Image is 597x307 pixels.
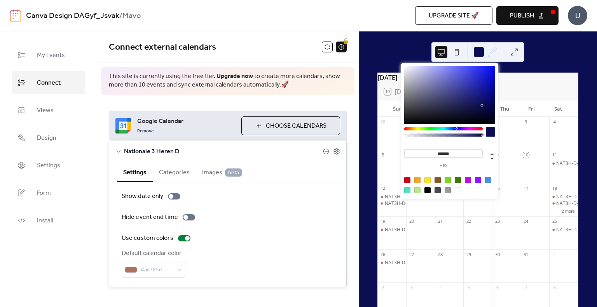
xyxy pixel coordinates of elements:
div: NAT3H-D-0020: Herstal VBC A - Waremme Volley C [385,194,496,200]
div: 28 [437,251,443,257]
span: beta [225,168,242,177]
img: google [115,118,131,134]
b: / [119,9,122,23]
div: 30 [494,251,500,257]
div: 12 [380,185,386,191]
div: NAT3H-D-0027: Mavo Dilsen-Stokkem A - Reno Energy VB Esneux B [549,194,578,200]
div: NAT3H-D-0084: Lizards Lubbeek-Leuven A - Volley Bouillon A [549,227,578,233]
div: Use custom colors [122,234,173,243]
div: #50E3C2 [404,187,410,193]
span: #ac725e [140,265,173,275]
div: 25 [552,219,557,224]
div: #8B572A [435,177,441,183]
span: Form [37,187,51,199]
span: Publish [510,11,534,21]
div: NAT3H-D-0031: Reno Energy VB Esneux B - Volley Bouillon A [385,260,515,266]
div: 18 [552,185,557,191]
div: 26 [380,251,386,257]
div: 19 [380,219,386,224]
button: Upgrade site 🚀 [415,6,492,25]
div: U [568,6,587,25]
span: Choose Calendars [266,121,326,131]
div: NAT3H-D-0029: Waremme Volley C - KVC Lensonline Genk B [378,227,407,233]
span: Connect external calendars [109,39,216,56]
span: Connect [37,77,61,89]
div: 27 [408,251,414,257]
div: #7ED321 [445,177,451,183]
label: hex [404,164,483,168]
span: Remove [137,128,154,134]
div: Hide event end time [122,213,178,222]
div: 2 [380,284,386,290]
span: Images [202,168,242,177]
div: #417505 [455,177,461,183]
span: This site is currently using the free tier. to create more calendars, show more than 10 events an... [109,72,347,90]
span: Install [37,215,53,227]
div: 31 [523,251,529,257]
div: 29 [466,251,471,257]
span: My Events [37,49,65,61]
div: 6 [494,284,500,290]
div: #000000 [424,187,431,193]
div: #F5A623 [414,177,421,183]
div: Default calendar color [122,249,184,258]
div: 17 [523,185,529,191]
a: Connect [12,71,85,94]
div: 22 [466,219,471,224]
div: #9013FE [475,177,481,183]
a: Install [12,208,85,232]
div: 28 [380,119,386,125]
div: NAT3H-D-0025: Sporta Eupen Kettenis A - St-Jo Welkenraedt A [549,200,578,207]
div: 5 [466,284,471,290]
button: Settings [117,162,153,182]
div: NAT3H-D-0023: St-[PERSON_NAME] A - Volley Bouillon A [385,200,506,207]
div: NAT3H-D-0020: Herstal VBC A - Waremme Volley C [378,194,407,200]
div: 8 [552,284,557,290]
button: Publish [496,6,559,25]
a: Canva Design DAGyf_Jsvak [26,9,119,23]
div: 10 [523,152,529,158]
div: NAT3H-D-0031: Reno Energy VB Esneux B - Volley Bouillon A [378,260,407,266]
span: Nationale 3 Heren D [124,147,323,156]
button: Categories [153,162,196,181]
div: #B8E986 [414,187,421,193]
div: #9B9B9B [445,187,451,193]
span: Google Calendar [137,117,235,126]
span: Design [37,132,56,144]
div: #D0021B [404,177,410,183]
div: 24 [523,219,529,224]
a: Design [12,126,85,149]
div: Show date only [122,192,163,201]
a: Settings [12,153,85,177]
div: Sat [545,101,572,117]
b: Mavo [122,9,141,23]
div: 23 [494,219,500,224]
div: NAT3H-D-0029: Waremme Volley C - KVC Lensonline Genk B [385,227,515,233]
div: Thu [491,101,518,117]
div: 3 [523,119,529,125]
div: #4A90E2 [485,177,491,183]
a: My Events [12,43,85,67]
button: 2 more [559,207,578,214]
div: 3 [408,284,414,290]
div: 4 [552,119,557,125]
div: 21 [437,219,443,224]
div: NAT3H-D-0021: KVC Lensonline Genk B - Franchimont Theux A [549,160,578,167]
div: 7 [523,284,529,290]
div: 11 [552,152,557,158]
div: [DATE] [378,73,578,82]
button: Choose Calendars [241,116,340,135]
div: #F8E71C [424,177,431,183]
span: Settings [37,160,60,172]
div: 4 [437,284,443,290]
a: Views [12,98,85,122]
a: Upgrade now [216,70,253,82]
img: logo [10,9,21,22]
span: Views [37,104,54,116]
span: Upgrade site 🚀 [429,11,479,21]
div: Fri [518,101,545,117]
div: #FFFFFF [455,187,461,193]
button: Images beta [196,162,248,181]
div: NAT3H-D-0023: St-Jo Welkenraedt A - Volley Bouillon A [378,200,407,207]
div: 20 [408,219,414,224]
